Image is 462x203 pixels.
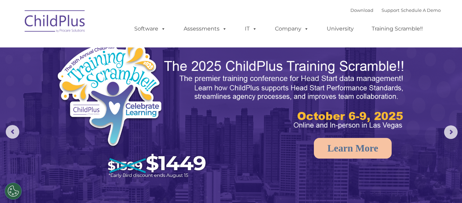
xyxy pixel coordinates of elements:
img: ChildPlus by Procare Solutions [21,5,89,39]
button: Cookies Settings [5,183,22,200]
a: University [320,22,361,36]
a: Learn More [314,138,392,159]
span: Last name [94,45,115,50]
a: Assessments [177,22,234,36]
a: Download [350,7,373,13]
span: Phone number [94,73,123,78]
a: Schedule A Demo [401,7,441,13]
a: Software [128,22,172,36]
a: Support [382,7,399,13]
a: Training Scramble!! [365,22,430,36]
a: IT [238,22,264,36]
a: Company [268,22,316,36]
font: | [350,7,441,13]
